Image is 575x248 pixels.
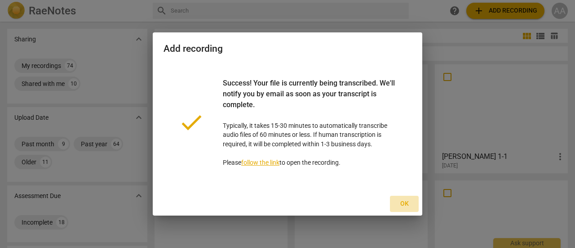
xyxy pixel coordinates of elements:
h2: Add recording [164,43,411,54]
span: done [178,109,205,136]
span: Ok [397,199,411,208]
p: Typically, it takes 15-30 minutes to automatically transcribe audio files of 60 minutes or less. ... [223,78,397,167]
div: Success! Your file is currently being transcribed. We'll notify you by email as soon as your tran... [223,78,397,121]
button: Ok [390,196,419,212]
a: follow the link [241,159,279,166]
